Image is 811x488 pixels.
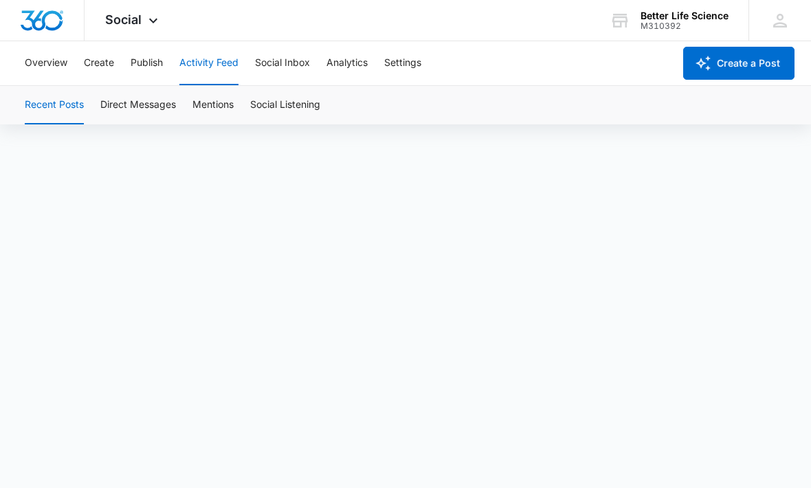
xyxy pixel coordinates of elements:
[179,41,238,85] button: Activity Feed
[131,41,163,85] button: Publish
[384,41,421,85] button: Settings
[105,12,142,27] span: Social
[25,86,84,124] button: Recent Posts
[326,41,368,85] button: Analytics
[255,41,310,85] button: Social Inbox
[683,47,795,80] button: Create a Post
[192,86,234,124] button: Mentions
[250,86,320,124] button: Social Listening
[641,21,729,31] div: account id
[25,41,67,85] button: Overview
[100,86,176,124] button: Direct Messages
[84,41,114,85] button: Create
[641,10,729,21] div: account name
